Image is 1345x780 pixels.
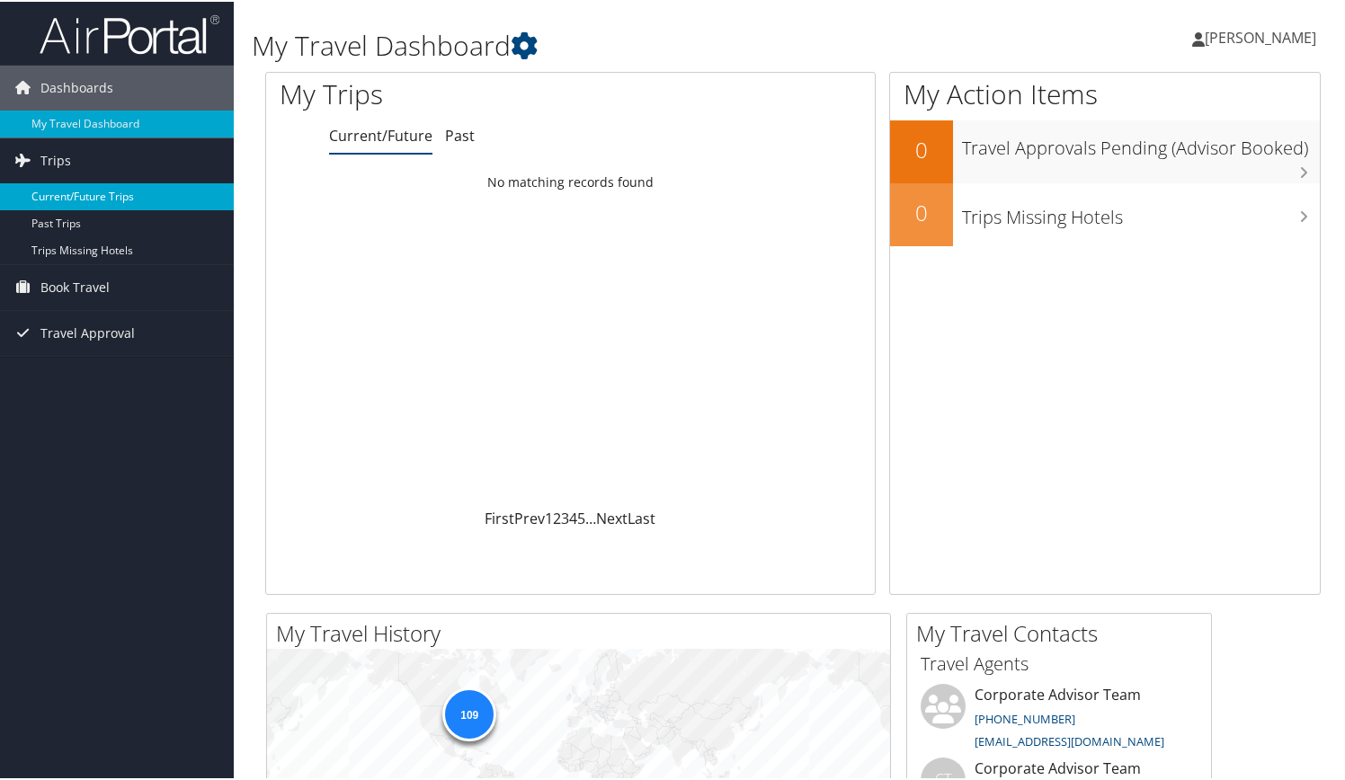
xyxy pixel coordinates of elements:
h2: My Travel Contacts [916,616,1211,647]
a: [PERSON_NAME] [1192,9,1334,63]
a: 0Travel Approvals Pending (Advisor Booked) [890,119,1320,182]
h2: 0 [890,133,953,164]
h3: Travel Approvals Pending (Advisor Booked) [962,125,1320,159]
a: Next [596,507,628,527]
h1: My Action Items [890,74,1320,111]
a: First [485,507,514,527]
span: Book Travel [40,263,110,308]
a: [PHONE_NUMBER] [975,709,1075,725]
a: Prev [514,507,545,527]
h3: Trips Missing Hotels [962,194,1320,228]
span: Travel Approval [40,309,135,354]
span: Trips [40,137,71,182]
div: 109 [442,685,496,739]
h3: Travel Agents [921,650,1198,675]
a: 2 [553,507,561,527]
a: Last [628,507,655,527]
a: 0Trips Missing Hotels [890,182,1320,244]
a: 4 [569,507,577,527]
h2: My Travel History [276,616,890,647]
a: 1 [545,507,553,527]
span: … [585,507,596,527]
h1: My Trips [280,74,608,111]
li: Corporate Advisor Team [912,682,1207,756]
img: airportal-logo.png [40,12,219,54]
a: 5 [577,507,585,527]
td: No matching records found [266,164,875,197]
h1: My Travel Dashboard [252,25,974,63]
a: [EMAIL_ADDRESS][DOMAIN_NAME] [975,731,1164,748]
span: Dashboards [40,64,113,109]
span: [PERSON_NAME] [1205,26,1316,46]
h2: 0 [890,196,953,226]
a: Current/Future [329,124,432,144]
a: 3 [561,507,569,527]
a: Past [445,124,475,144]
